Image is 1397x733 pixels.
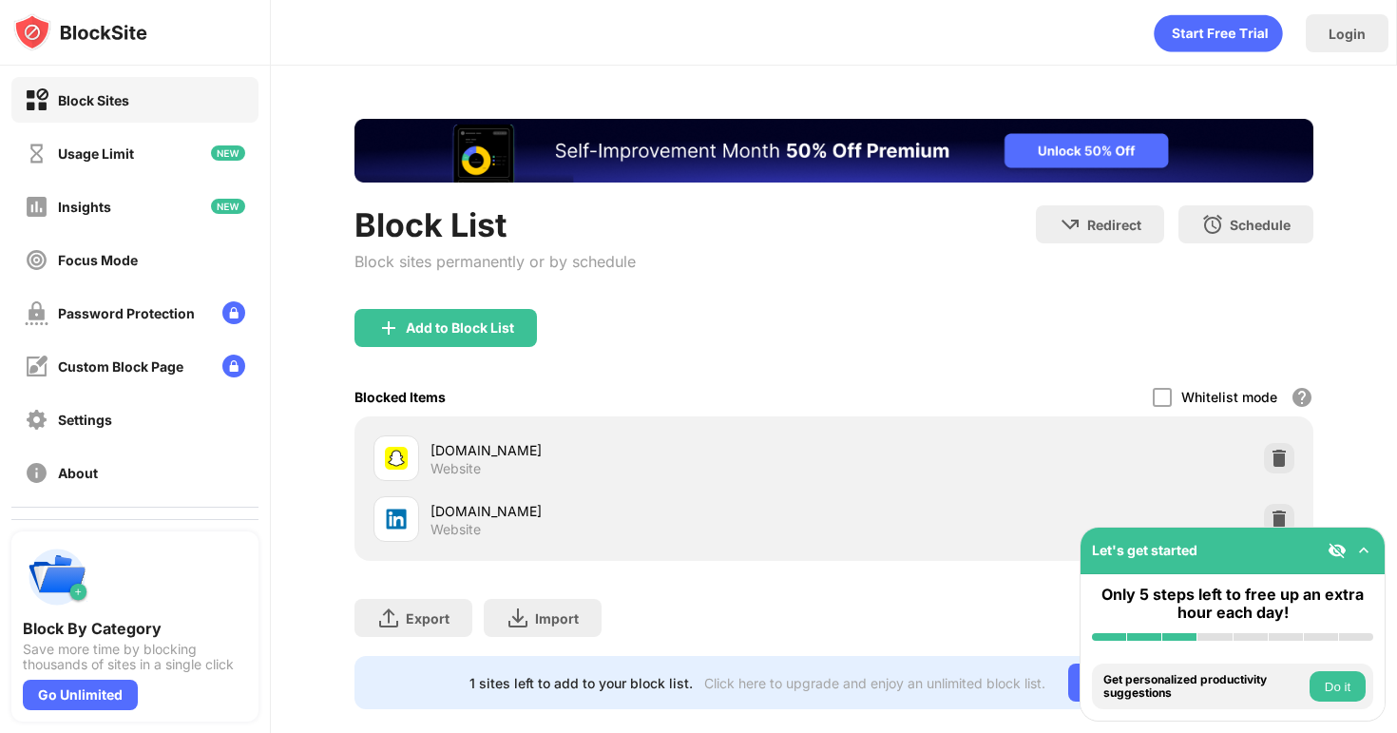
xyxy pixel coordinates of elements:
[58,465,98,481] div: About
[354,205,636,244] div: Block List
[23,619,247,638] div: Block By Category
[1087,217,1141,233] div: Redirect
[222,301,245,324] img: lock-menu.svg
[58,145,134,162] div: Usage Limit
[431,460,481,477] div: Website
[704,675,1045,691] div: Click here to upgrade and enjoy an unlimited block list.
[25,408,48,432] img: settings-off.svg
[1103,673,1305,701] div: Get personalized productivity suggestions
[406,320,514,336] div: Add to Block List
[1092,542,1197,558] div: Let's get started
[25,88,48,112] img: block-on.svg
[1181,389,1277,405] div: Whitelist mode
[58,199,111,215] div: Insights
[406,610,450,627] div: Export
[25,142,48,165] img: time-usage-off.svg
[25,248,48,272] img: focus-off.svg
[23,543,91,611] img: push-categories.svg
[1310,671,1366,702] button: Do it
[431,521,481,538] div: Website
[385,447,408,470] img: favicons
[1068,664,1198,702] div: Go Unlimited
[23,642,247,672] div: Save more time by blocking thousands of sites in a single click
[25,355,48,378] img: customize-block-page-off.svg
[23,680,138,710] div: Go Unlimited
[25,195,48,219] img: insights-off.svg
[1230,217,1291,233] div: Schedule
[354,252,636,271] div: Block sites permanently or by schedule
[1154,14,1283,52] div: animation
[431,440,833,460] div: [DOMAIN_NAME]
[385,508,408,530] img: favicons
[58,358,183,375] div: Custom Block Page
[1328,541,1347,560] img: eye-not-visible.svg
[58,252,138,268] div: Focus Mode
[13,13,147,51] img: logo-blocksite.svg
[1329,26,1366,42] div: Login
[535,610,579,627] div: Import
[1354,541,1373,560] img: omni-setup-toggle.svg
[58,412,112,428] div: Settings
[211,145,245,161] img: new-icon.svg
[1092,586,1373,622] div: Only 5 steps left to free up an extra hour each day!
[211,199,245,214] img: new-icon.svg
[58,305,195,321] div: Password Protection
[354,119,1313,183] iframe: Banner
[431,501,833,521] div: [DOMAIN_NAME]
[222,355,245,377] img: lock-menu.svg
[469,675,693,691] div: 1 sites left to add to your block list.
[354,389,446,405] div: Blocked Items
[25,301,48,325] img: password-protection-off.svg
[58,92,129,108] div: Block Sites
[25,461,48,485] img: about-off.svg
